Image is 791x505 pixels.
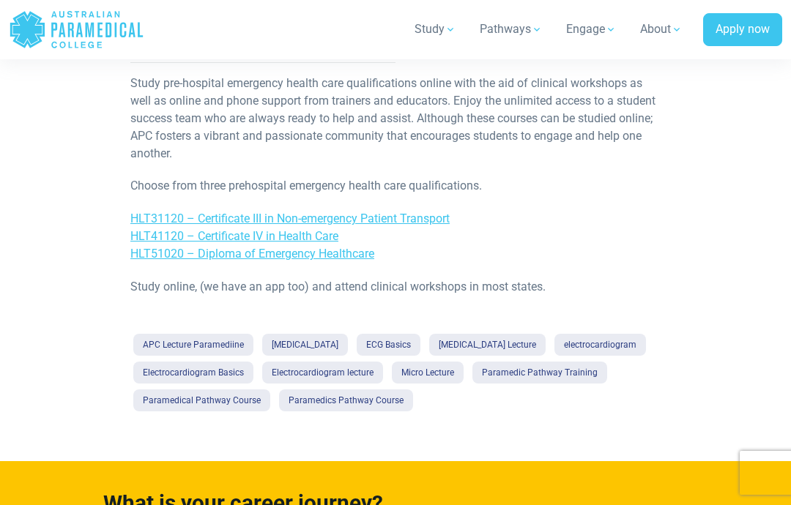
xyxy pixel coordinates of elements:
a: HLT31120 – Certificate III in Non-emergency Patient Transport [130,212,450,225]
a: ECG Basics [357,334,420,356]
p: Study pre-hospital emergency health care qualifications online with the aid of clinical workshops... [130,75,661,162]
a: Apply now [703,13,782,47]
a: [MEDICAL_DATA] Lecture [429,334,546,356]
p: Choose from three prehospital emergency health care qualifications. [130,177,661,195]
a: [MEDICAL_DATA] [262,334,348,356]
p: Study online, (we have an app too) and attend clinical workshops in most states. [130,278,661,296]
a: APC Lecture Paramediine [133,334,253,356]
a: HLT51020 – Diploma of Emergency Healthcare [130,247,374,261]
a: HLT41120 – Certificate IV in Health Care [130,229,338,243]
a: About [631,9,691,50]
a: Paramedics Pathway Course [279,389,413,411]
a: Electrocardiogram lecture [262,362,383,384]
a: electrocardiogram [554,334,646,356]
a: Paramedical Pathway Course [133,389,270,411]
a: Electrocardiogram Basics [133,362,253,384]
a: Engage [557,9,625,50]
a: Micro Lecture [392,362,464,384]
a: Study [406,9,465,50]
a: Australian Paramedical College [9,6,144,53]
a: Paramedic Pathway Training [472,362,607,384]
a: Pathways [471,9,552,50]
